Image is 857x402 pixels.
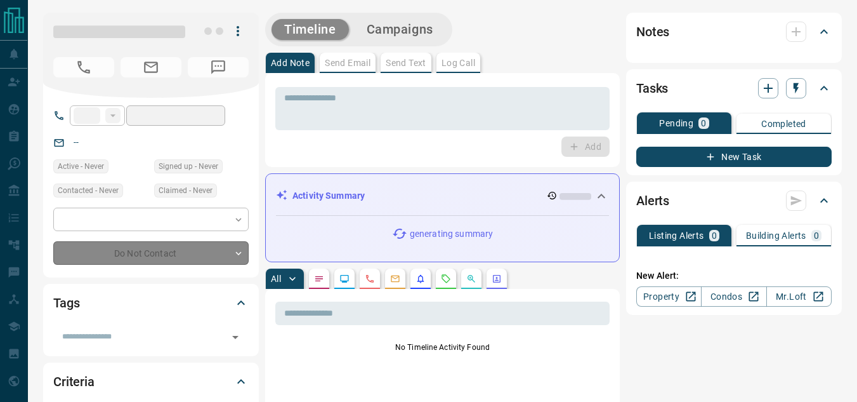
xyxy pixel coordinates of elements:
div: Notes [636,17,832,47]
h2: Tags [53,293,79,313]
a: Condos [701,286,766,307]
div: Tasks [636,73,832,104]
button: Timeline [271,19,349,40]
p: Completed [761,119,806,128]
a: -- [74,137,79,147]
svg: Opportunities [466,274,476,284]
p: 0 [701,119,706,128]
div: Criteria [53,366,249,397]
span: Claimed - Never [159,184,213,197]
h2: Notes [636,22,669,42]
p: 0 [814,231,819,240]
svg: Calls [365,274,375,284]
span: Signed up - Never [159,160,218,173]
span: No Number [53,57,114,77]
div: Tags [53,288,249,318]
span: Active - Never [58,160,104,173]
a: Mr.Loft [766,286,832,307]
svg: Notes [314,274,324,284]
span: No Number [188,57,249,77]
p: generating summary [410,227,493,241]
span: No Email [121,57,181,77]
p: Building Alerts [746,231,806,240]
p: No Timeline Activity Found [275,342,610,353]
h2: Criteria [53,372,95,392]
p: Listing Alerts [649,231,704,240]
a: Property [636,286,702,307]
button: Open [226,328,244,346]
div: Activity Summary [276,184,609,208]
button: New Task [636,147,832,167]
p: New Alert: [636,269,832,283]
div: Do Not Contact [53,241,249,265]
svg: Listing Alerts [415,274,426,284]
svg: Emails [390,274,400,284]
svg: Lead Browsing Activity [339,274,350,284]
button: Campaigns [354,19,446,40]
p: Pending [659,119,693,128]
div: Alerts [636,185,832,216]
p: 0 [712,231,717,240]
h2: Alerts [636,191,669,211]
p: Activity Summary [292,189,365,203]
svg: Requests [441,274,451,284]
svg: Agent Actions [492,274,502,284]
p: Add Note [271,58,310,67]
p: All [271,274,281,283]
span: Contacted - Never [58,184,119,197]
h2: Tasks [636,78,668,98]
